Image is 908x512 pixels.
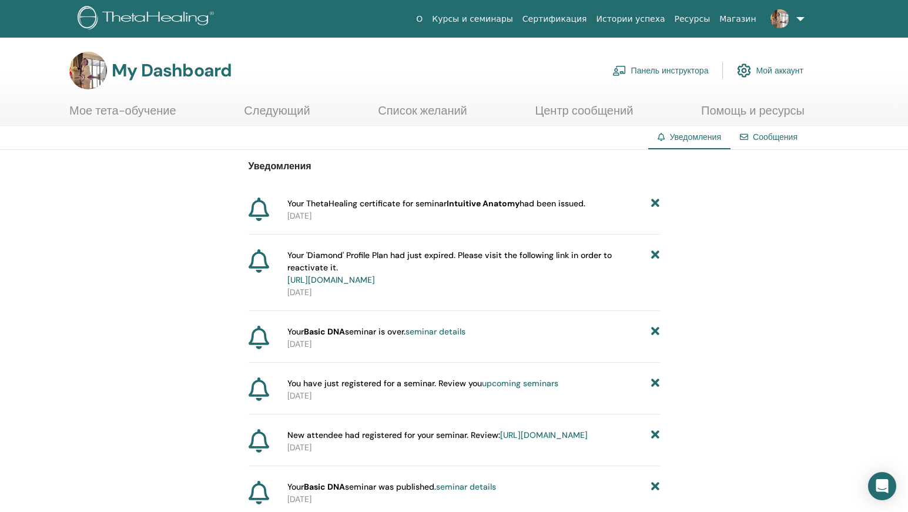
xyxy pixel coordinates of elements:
[287,326,465,338] span: Your seminar is over.
[411,8,427,30] a: О
[715,8,760,30] a: Магазин
[69,103,176,126] a: Мое тета-обучение
[406,326,465,337] a: seminar details
[112,60,232,81] h3: My Dashboard
[770,9,789,28] img: default.jpg
[737,58,803,83] a: Мой аккаунт
[500,430,588,440] a: [URL][DOMAIN_NAME]
[287,441,660,454] p: [DATE]
[592,8,670,30] a: Истории успеха
[287,377,558,390] span: You have just registered for a seminar. Review you
[737,61,751,81] img: cog.svg
[535,103,633,126] a: Центр сообщений
[287,338,660,350] p: [DATE]
[287,275,375,285] a: [URL][DOMAIN_NAME]
[669,132,721,142] span: Уведомления
[447,198,520,209] b: Intuitive Anatomy
[753,132,798,142] a: Сообщения
[304,481,345,492] strong: Basic DNA
[287,493,660,506] p: [DATE]
[427,8,518,30] a: Курсы и семинары
[287,286,660,299] p: [DATE]
[670,8,715,30] a: Ресурсы
[249,159,660,173] p: Уведомления
[287,481,496,493] span: Your seminar was published.
[518,8,592,30] a: Сертификация
[244,103,310,126] a: Следующий
[612,58,709,83] a: Панель инструктора
[287,249,652,286] span: Your 'Diamond' Profile Plan had just expired. Please visit the following link in order to reactiv...
[287,210,660,222] p: [DATE]
[482,378,558,389] a: upcoming seminars
[304,326,345,337] strong: Basic DNA
[868,472,896,500] div: Open Intercom Messenger
[287,429,588,441] span: New attendee had registered for your seminar. Review:
[436,481,496,492] a: seminar details
[69,52,107,89] img: default.jpg
[612,65,626,76] img: chalkboard-teacher.svg
[287,390,660,402] p: [DATE]
[287,198,585,210] span: Your ThetaHealing certificate for seminar had been issued.
[378,103,467,126] a: Список желаний
[701,103,805,126] a: Помощь и ресурсы
[78,6,218,32] img: logo.png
